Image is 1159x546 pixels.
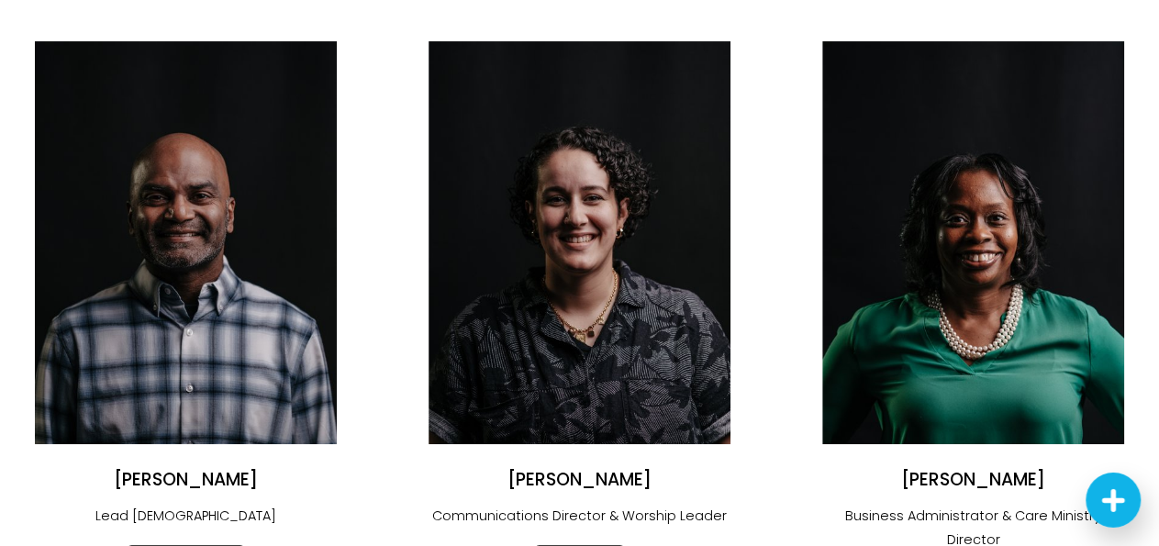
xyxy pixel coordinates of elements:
[35,504,337,528] p: Lead [DEMOGRAPHIC_DATA]
[822,469,1124,492] h2: [PERSON_NAME]
[429,41,730,445] img: Angélica Smith
[429,504,730,528] p: Communications Director & Worship Leader
[35,469,337,492] h2: [PERSON_NAME]
[429,469,730,492] h2: [PERSON_NAME]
